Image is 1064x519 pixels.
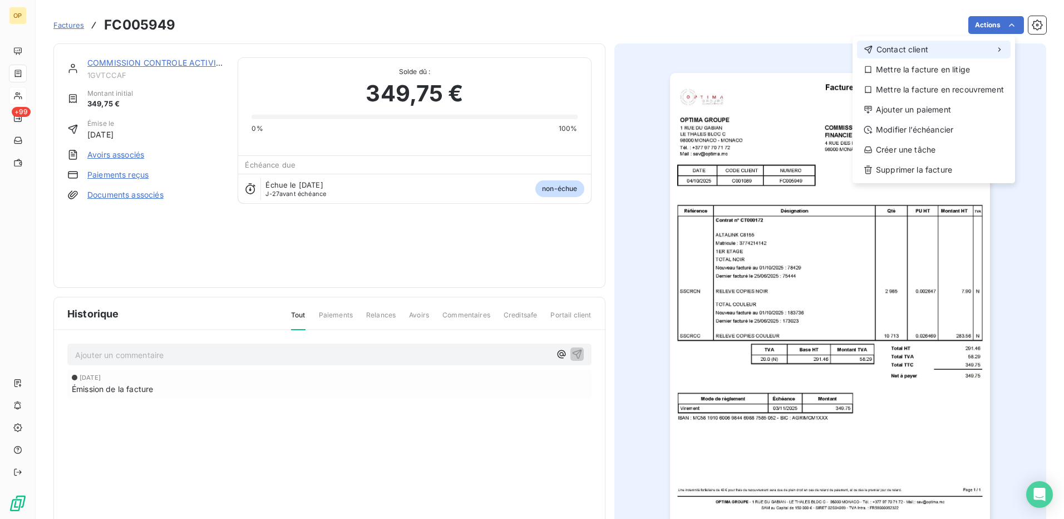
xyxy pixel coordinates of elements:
div: Mettre la facture en litige [857,61,1011,79]
div: Ajouter un paiement [857,101,1011,119]
div: Supprimer la facture [857,161,1011,179]
div: Actions [853,36,1015,183]
div: Modifier l’échéancier [857,121,1011,139]
span: Contact client [876,44,928,55]
div: Créer une tâche [857,141,1011,159]
div: Mettre la facture en recouvrement [857,81,1011,99]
